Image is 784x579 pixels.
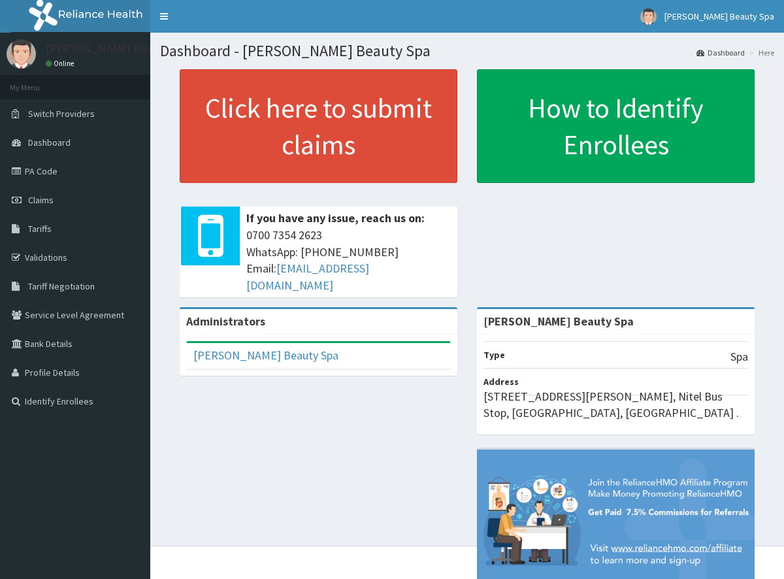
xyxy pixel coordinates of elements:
[28,223,52,235] span: Tariffs
[525,136,781,569] iframe: SalesIQ Chatwindow
[246,227,451,294] span: 0700 7354 2623 WhatsApp: [PHONE_NUMBER] Email:
[746,47,774,58] li: Here
[28,194,54,206] span: Claims
[28,108,95,120] span: Switch Providers
[160,42,774,59] h1: Dashboard - [PERSON_NAME] Beauty Spa
[246,261,369,293] a: [EMAIL_ADDRESS][DOMAIN_NAME]
[483,376,519,388] b: Address
[46,59,77,68] a: Online
[477,69,755,183] a: How to Identify Enrollees
[483,388,748,422] p: [STREET_ADDRESS][PERSON_NAME], Nitel Bus Stop, [GEOGRAPHIC_DATA], [GEOGRAPHIC_DATA] .
[28,137,71,148] span: Dashboard
[180,69,457,183] a: Click here to submit claims
[193,348,338,363] a: [PERSON_NAME] Beauty Spa
[664,10,774,22] span: [PERSON_NAME] Beauty Spa
[483,349,505,361] b: Type
[7,39,36,69] img: User Image
[186,314,265,329] b: Administrators
[246,210,425,225] b: If you have any issue, reach us on:
[483,314,634,329] strong: [PERSON_NAME] Beauty Spa
[640,8,657,25] img: User Image
[46,42,192,54] p: [PERSON_NAME] Beauty Spa
[696,47,745,58] a: Dashboard
[28,280,95,292] span: Tariff Negotiation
